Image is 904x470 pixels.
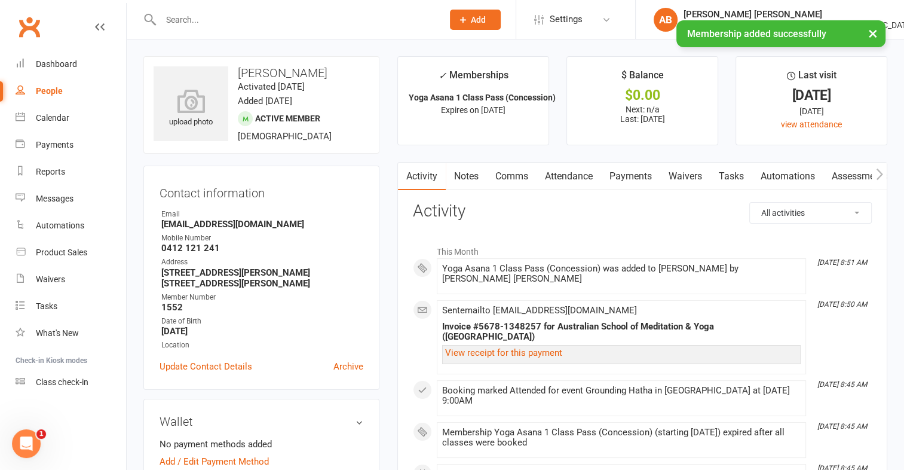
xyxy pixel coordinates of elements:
[161,326,363,337] strong: [DATE]
[621,68,664,89] div: $ Balance
[445,347,562,358] a: View receipt for this payment
[439,70,446,81] i: ✓
[817,422,867,431] i: [DATE] 8:45 AM
[16,293,126,320] a: Tasks
[161,257,363,268] div: Address
[160,454,269,469] a: Add / Edit Payment Method
[154,89,228,129] div: upload photo
[16,78,126,105] a: People
[409,93,556,102] strong: Yoga Asana 1 Class Pass (Concession)
[710,163,752,190] a: Tasks
[578,89,707,102] div: $0.00
[442,305,637,316] span: Sent email to [EMAIL_ADDRESS][DOMAIN_NAME]
[537,163,601,190] a: Attendance
[654,8,678,32] div: AB
[441,105,505,115] span: Expires on [DATE]
[16,158,126,185] a: Reports
[36,274,65,284] div: Waivers
[16,51,126,78] a: Dashboard
[36,194,73,203] div: Messages
[161,233,363,244] div: Mobile Number
[413,202,872,221] h3: Activity
[398,163,446,190] a: Activity
[16,132,126,158] a: Payments
[781,120,842,129] a: view attendance
[238,131,332,142] span: [DEMOGRAPHIC_DATA]
[16,266,126,293] a: Waivers
[747,105,876,118] div: [DATE]
[817,300,867,309] i: [DATE] 8:50 AM
[450,10,501,30] button: Add
[333,359,363,374] a: Archive
[676,20,885,47] div: Membership added successfully
[161,267,363,289] strong: [STREET_ADDRESS][PERSON_NAME] [STREET_ADDRESS][PERSON_NAME]
[36,248,87,257] div: Product Sales
[817,258,867,267] i: [DATE] 8:51 AM
[786,68,836,89] div: Last visit
[16,105,126,132] a: Calendar
[442,322,801,342] div: Invoice #5678-1348257 for Australian School of Meditation & Yoga ([GEOGRAPHIC_DATA])
[16,320,126,347] a: What's New
[439,68,508,90] div: Memberships
[12,429,41,458] iframe: Intercom live chat
[16,185,126,212] a: Messages
[36,429,46,439] span: 1
[442,264,801,284] div: Yoga Asana 1 Class Pass (Concession) was added to [PERSON_NAME] by [PERSON_NAME] [PERSON_NAME]
[36,221,84,230] div: Automations
[161,340,363,351] div: Location
[160,437,363,451] li: No payment methods added
[817,380,867,389] i: [DATE] 8:45 AM
[36,113,69,123] div: Calendar
[550,6,583,33] span: Settings
[578,105,707,124] p: Next: n/a Last: [DATE]
[161,219,363,230] strong: [EMAIL_ADDRESS][DOMAIN_NAME]
[14,12,44,42] a: Clubworx
[255,114,320,123] span: Active member
[161,209,363,220] div: Email
[160,415,363,428] h3: Wallet
[36,328,79,338] div: What's New
[752,163,823,190] a: Automations
[154,66,369,80] h3: [PERSON_NAME]
[36,301,57,311] div: Tasks
[157,11,434,28] input: Search...
[36,59,77,69] div: Dashboard
[446,163,487,190] a: Notes
[16,369,126,396] a: Class kiosk mode
[36,140,73,149] div: Payments
[36,377,88,387] div: Class check-in
[161,292,363,303] div: Member Number
[36,86,63,96] div: People
[413,239,872,258] li: This Month
[471,15,486,25] span: Add
[487,163,537,190] a: Comms
[442,386,801,406] div: Booking marked Attended for event Grounding Hatha in [GEOGRAPHIC_DATA] at [DATE] 9:00AM
[442,428,801,448] div: Membership Yoga Asana 1 Class Pass (Concession) (starting [DATE]) expired after all classes were ...
[660,163,710,190] a: Waivers
[36,167,65,176] div: Reports
[862,20,884,46] button: ×
[823,163,896,190] a: Assessments
[601,163,660,190] a: Payments
[16,239,126,266] a: Product Sales
[238,81,305,92] time: Activated [DATE]
[160,182,363,200] h3: Contact information
[161,243,363,254] strong: 0412 121 241
[160,359,252,374] a: Update Contact Details
[238,96,292,106] time: Added [DATE]
[161,316,363,327] div: Date of Birth
[16,212,126,239] a: Automations
[747,89,876,102] div: [DATE]
[161,302,363,313] strong: 1552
